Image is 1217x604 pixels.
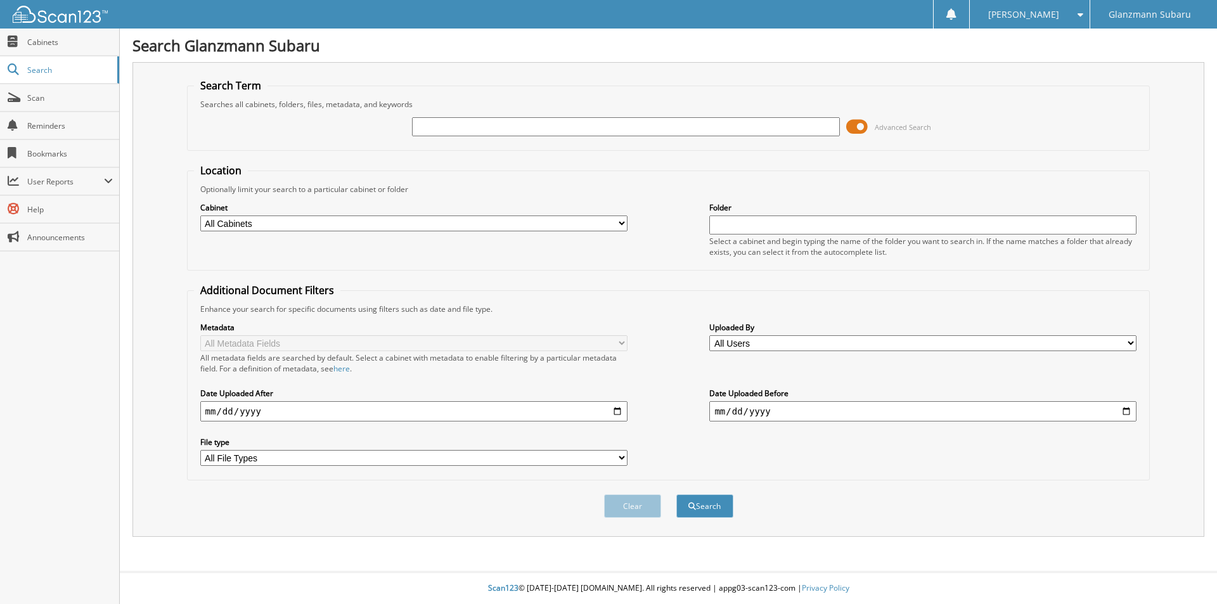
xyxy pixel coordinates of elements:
span: Reminders [27,120,113,131]
input: end [709,401,1137,421]
span: Glanzmann Subaru [1109,11,1191,18]
iframe: Chat Widget [1154,543,1217,604]
label: Date Uploaded After [200,388,628,399]
div: Optionally limit your search to a particular cabinet or folder [194,184,1143,195]
span: Advanced Search [875,122,931,132]
span: Bookmarks [27,148,113,159]
label: Metadata [200,322,628,333]
span: Announcements [27,232,113,243]
legend: Location [194,164,248,177]
img: scan123-logo-white.svg [13,6,108,23]
a: here [333,363,350,374]
span: [PERSON_NAME] [988,11,1059,18]
span: Scan [27,93,113,103]
button: Search [676,494,733,518]
label: File type [200,437,628,447]
span: Search [27,65,111,75]
div: Enhance your search for specific documents using filters such as date and file type. [194,304,1143,314]
legend: Additional Document Filters [194,283,340,297]
button: Clear [604,494,661,518]
div: © [DATE]-[DATE] [DOMAIN_NAME]. All rights reserved | appg03-scan123-com | [120,573,1217,604]
div: Searches all cabinets, folders, files, metadata, and keywords [194,99,1143,110]
label: Folder [709,202,1137,213]
legend: Search Term [194,79,267,93]
span: Help [27,204,113,215]
span: Cabinets [27,37,113,48]
input: start [200,401,628,421]
h1: Search Glanzmann Subaru [132,35,1204,56]
label: Uploaded By [709,322,1137,333]
a: Privacy Policy [802,582,849,593]
label: Date Uploaded Before [709,388,1137,399]
label: Cabinet [200,202,628,213]
span: Scan123 [488,582,518,593]
div: Select a cabinet and begin typing the name of the folder you want to search in. If the name match... [709,236,1137,257]
div: All metadata fields are searched by default. Select a cabinet with metadata to enable filtering b... [200,352,628,374]
span: User Reports [27,176,104,187]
